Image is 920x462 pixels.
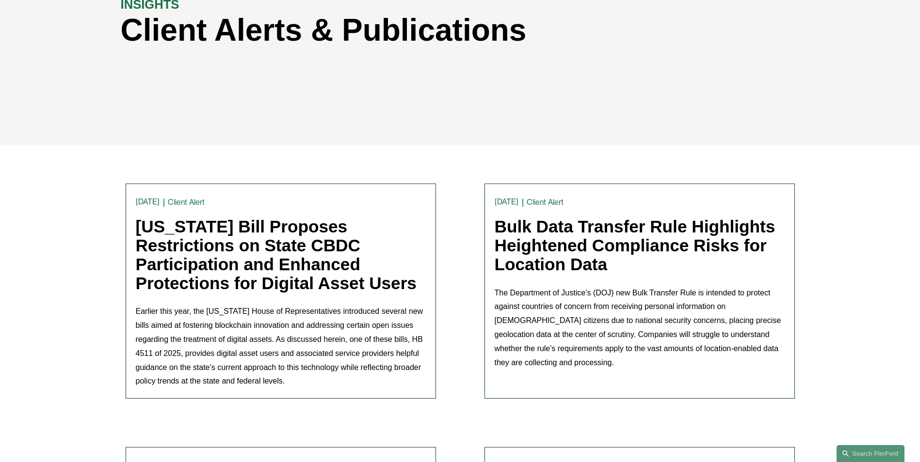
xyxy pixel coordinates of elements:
[495,286,785,370] p: The Department of Justice’s (DOJ) new Bulk Transfer Rule is intended to protect against countries...
[495,198,519,206] time: [DATE]
[136,305,426,388] p: Earlier this year, the [US_STATE] House of Representatives introduced several new bills aimed at ...
[136,198,160,206] time: [DATE]
[527,198,564,207] a: Client Alert
[837,445,904,462] a: Search this site
[168,198,205,207] a: Client Alert
[121,13,630,48] h1: Client Alerts & Publications
[136,217,417,292] a: [US_STATE] Bill Proposes Restrictions on State CBDC Participation and Enhanced Protections for Di...
[495,217,775,273] a: Bulk Data Transfer Rule Highlights Heightened Compliance Risks for Location Data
